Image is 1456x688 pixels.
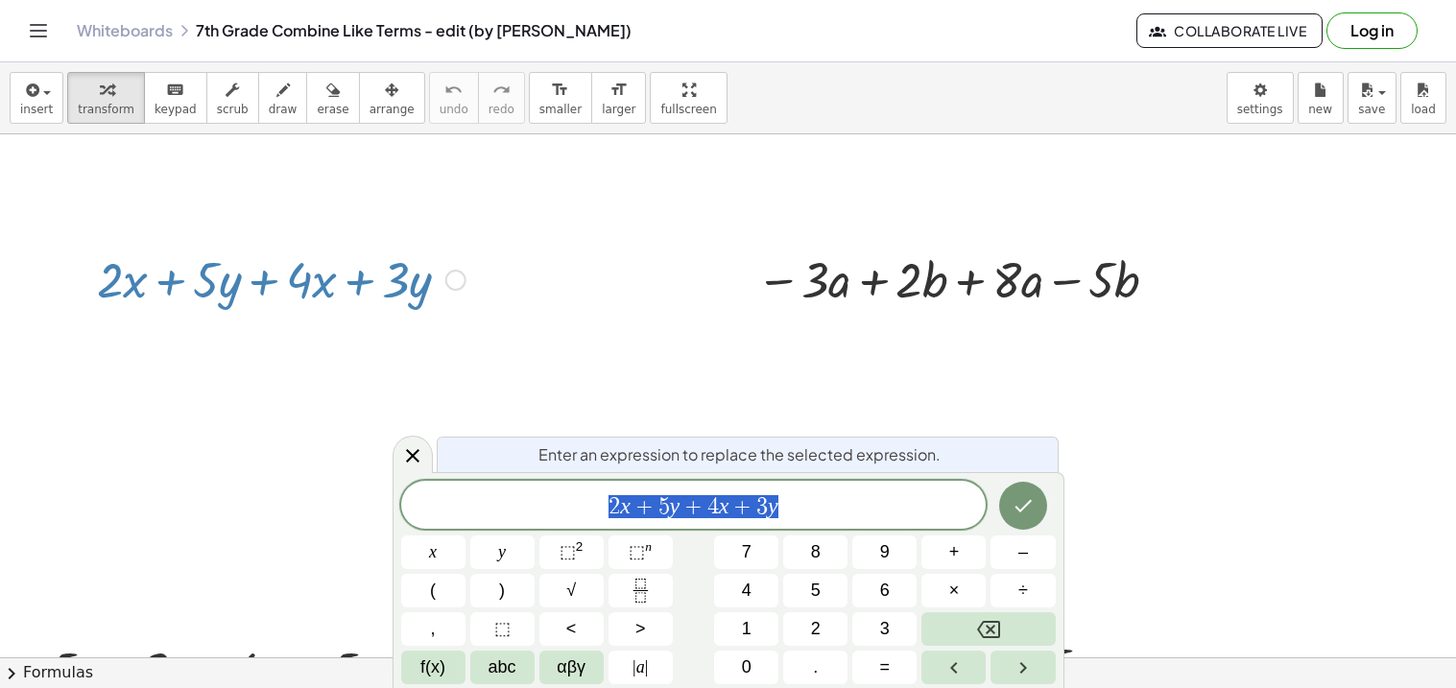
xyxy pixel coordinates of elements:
[359,72,425,124] button: arrange
[269,103,298,116] span: draw
[78,103,134,116] span: transform
[880,616,890,642] span: 3
[852,574,917,607] button: 6
[811,578,821,604] span: 5
[1153,22,1306,39] span: Collaborate Live
[258,72,308,124] button: draw
[538,443,941,466] span: Enter an expression to replace the selected expression.
[852,651,917,684] button: Equals
[529,72,592,124] button: format_sizesmaller
[783,612,847,646] button: 2
[155,103,197,116] span: keypad
[714,535,778,569] button: 7
[768,493,778,518] var: y
[921,612,1055,646] button: Backspace
[557,654,585,680] span: αβγ
[494,616,511,642] span: ⬚
[602,103,635,116] span: larger
[714,574,778,607] button: 4
[591,72,646,124] button: format_sizelarger
[470,574,535,607] button: )
[217,103,249,116] span: scrub
[470,651,535,684] button: Alphabet
[742,654,752,680] span: 0
[650,72,727,124] button: fullscreen
[492,79,511,102] i: redo
[67,72,145,124] button: transform
[144,72,207,124] button: keyboardkeypad
[921,574,986,607] button: Times
[719,493,729,518] var: x
[660,103,716,116] span: fullscreen
[560,542,576,561] span: ⬚
[742,539,752,565] span: 7
[921,651,986,684] button: Left arrow
[489,103,514,116] span: redo
[658,495,670,518] span: 5
[539,103,582,116] span: smaller
[401,651,465,684] button: Functions
[551,79,569,102] i: format_size
[783,651,847,684] button: .
[609,495,620,518] span: 2
[949,539,960,565] span: +
[539,612,604,646] button: Less than
[645,657,649,676] span: |
[23,15,54,46] button: Toggle navigation
[539,535,604,569] button: Squared
[631,495,658,518] span: +
[370,103,415,116] span: arrange
[633,654,648,680] span: a
[813,654,818,680] span: .
[1298,72,1344,124] button: new
[707,495,719,518] span: 4
[633,657,636,676] span: |
[444,79,463,102] i: undo
[609,651,673,684] button: Absolute value
[921,535,986,569] button: Plus
[401,612,465,646] button: ,
[811,539,821,565] span: 8
[401,535,465,569] button: x
[539,651,604,684] button: Greek alphabet
[609,612,673,646] button: Greater than
[498,539,506,565] span: y
[714,612,778,646] button: 1
[635,616,646,642] span: >
[429,539,437,565] span: x
[1308,103,1332,116] span: new
[1411,103,1436,116] span: load
[1018,578,1028,604] span: ÷
[783,535,847,569] button: 8
[317,103,348,116] span: erase
[880,539,890,565] span: 9
[783,574,847,607] button: 5
[499,578,505,604] span: )
[991,535,1055,569] button: Minus
[1136,13,1323,48] button: Collaborate Live
[429,72,479,124] button: undoundo
[1348,72,1396,124] button: save
[609,535,673,569] button: Superscript
[991,651,1055,684] button: Right arrow
[629,542,645,561] span: ⬚
[306,72,359,124] button: erase
[714,651,778,684] button: 0
[401,574,465,607] button: (
[880,578,890,604] span: 6
[680,495,707,518] span: +
[470,612,535,646] button: Placeholder
[670,493,680,518] var: y
[1018,539,1028,565] span: –
[478,72,525,124] button: redoredo
[420,654,445,680] span: f(x)
[206,72,259,124] button: scrub
[1400,72,1446,124] button: load
[852,535,917,569] button: 9
[728,495,756,518] span: +
[539,574,604,607] button: Square root
[620,493,631,518] var: x
[431,616,436,642] span: ,
[440,103,468,116] span: undo
[166,79,184,102] i: keyboard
